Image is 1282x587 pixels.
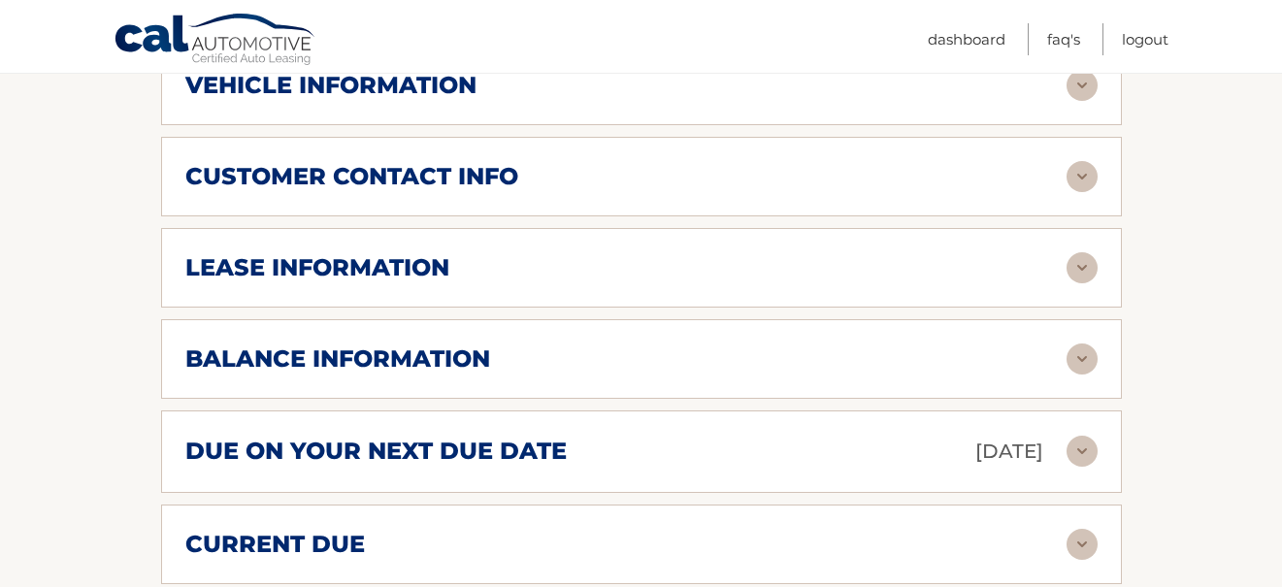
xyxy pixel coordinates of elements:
h2: balance information [185,344,490,374]
img: accordion-rest.svg [1067,343,1098,375]
a: Cal Automotive [114,13,317,69]
img: accordion-rest.svg [1067,436,1098,467]
a: FAQ's [1047,23,1080,55]
h2: lease information [185,253,449,282]
h2: vehicle information [185,71,477,100]
h2: due on your next due date [185,437,567,466]
img: accordion-rest.svg [1067,161,1098,192]
img: accordion-rest.svg [1067,529,1098,560]
h2: current due [185,530,365,559]
h2: customer contact info [185,162,518,191]
img: accordion-rest.svg [1067,252,1098,283]
a: Logout [1122,23,1168,55]
a: Dashboard [928,23,1005,55]
img: accordion-rest.svg [1067,70,1098,101]
p: [DATE] [975,435,1043,469]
